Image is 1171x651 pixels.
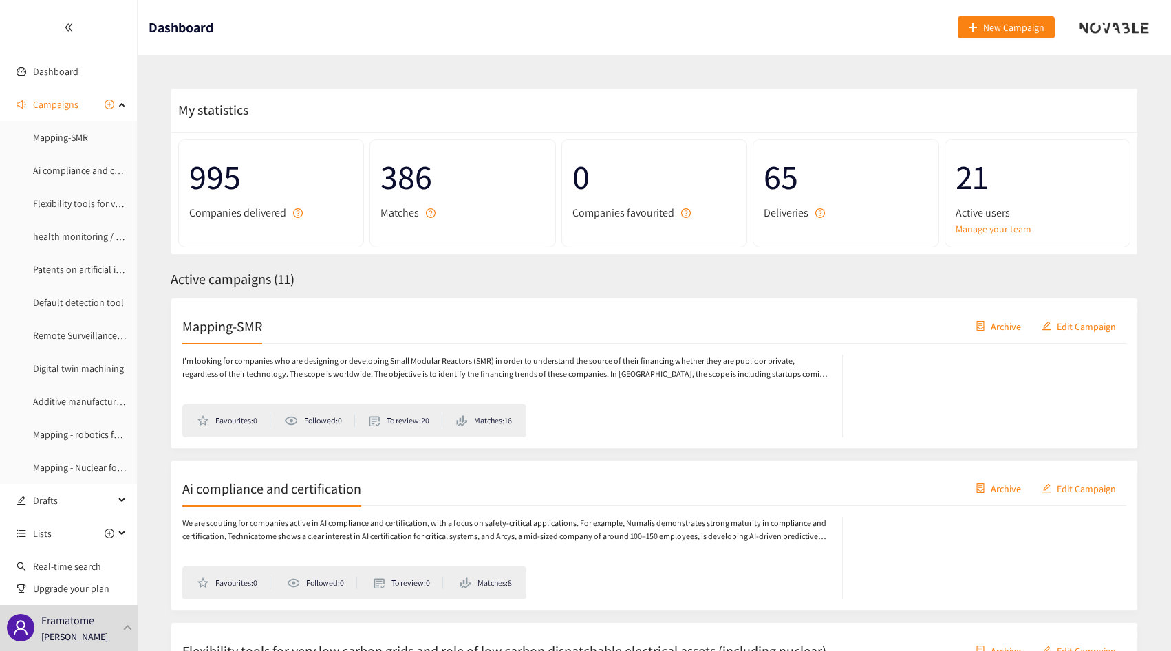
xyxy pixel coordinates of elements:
span: Matches [380,204,419,221]
span: New Campaign [983,20,1044,35]
span: Active campaigns ( 11 ) [171,270,294,288]
button: containerArchive [965,315,1031,337]
a: Mapping - robotics for nuclear industry [33,428,191,441]
span: Campaigns [33,91,78,118]
span: 65 [764,150,927,204]
span: question-circle [681,208,691,218]
a: Manage your team [956,221,1119,236]
span: Edit Campaign [1057,481,1116,496]
p: [PERSON_NAME] [41,629,108,644]
span: Archive [991,481,1021,496]
span: Edit Campaign [1057,318,1116,333]
span: 995 [189,150,353,204]
span: Companies favourited [572,204,674,221]
a: Mapping - Nuclear for space [33,461,146,474]
span: user [12,619,29,636]
a: Digital twin machining [33,362,124,375]
li: To review: 20 [369,415,442,427]
span: Deliveries [764,204,808,221]
iframe: Chat Widget [941,503,1171,651]
p: Framatome [41,612,94,629]
li: Followed: 0 [287,577,357,589]
span: 386 [380,150,544,204]
span: Companies delivered [189,204,286,221]
span: question-circle [426,208,436,218]
h2: Mapping-SMR [182,316,262,335]
button: editEdit Campaign [1031,477,1126,499]
span: edit [17,496,26,505]
li: Favourites: 0 [197,577,270,589]
span: Archive [991,318,1021,333]
h2: Ai compliance and certification [182,478,361,498]
span: Lists [33,520,52,547]
a: Default detection tool [33,296,124,309]
p: I'm looking for companies who are designing or developing Small Modular Reactors (SMR) in order t... [182,355,828,381]
a: Flexibility tools for very low carbon grids and role of low carbon dispatchable electrical assets... [33,197,493,210]
span: question-circle [815,208,825,218]
li: Favourites: 0 [197,415,270,427]
span: Drafts [33,487,114,514]
span: plus-circle [105,529,114,538]
a: Patents on artificial intelligence in the Instrumentation & Control part of a Nuclear PowerPlant [33,263,418,276]
span: 0 [572,150,736,204]
a: Mapping-SMRcontainerArchiveeditEdit CampaignI'm looking for companies who are designing or develo... [171,298,1138,449]
li: Matches: 8 [460,577,512,589]
li: Followed: 0 [284,415,354,427]
span: Active users [956,204,1010,221]
a: Remote Surveillance and inspection [33,329,180,342]
span: My statistics [171,101,248,119]
a: health monitoring / autodiagnostic CFI [33,230,192,243]
li: Matches: 16 [456,415,512,427]
a: Ai compliance and certificationcontainerArchiveeditEdit CampaignWe are scouting for companies act... [171,460,1138,611]
span: double-left [64,23,74,32]
span: trophy [17,584,26,593]
a: Ai compliance and certification [33,164,158,177]
button: editEdit Campaign [1031,315,1126,337]
span: container [976,321,985,332]
span: Upgrade your plan [33,575,127,602]
span: plus-circle [105,100,114,109]
a: Additive manufacturing of multiayer PCBs [33,395,203,408]
button: containerArchive [965,477,1031,499]
a: Mapping-SMR [33,131,88,144]
span: sound [17,100,26,109]
span: plus [968,23,978,34]
a: Real-time search [33,560,101,573]
a: Dashboard [33,65,78,78]
span: unordered-list [17,529,26,538]
span: edit [1042,483,1051,494]
li: To review: 0 [374,577,443,589]
span: 21 [956,150,1119,204]
div: Widget de chat [941,503,1171,651]
button: plusNew Campaign [958,16,1055,38]
span: edit [1042,321,1051,332]
p: We are scouting for companies active in AI compliance and certification, with a focus on safety-c... [182,517,828,543]
span: container [976,483,985,494]
span: question-circle [293,208,303,218]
